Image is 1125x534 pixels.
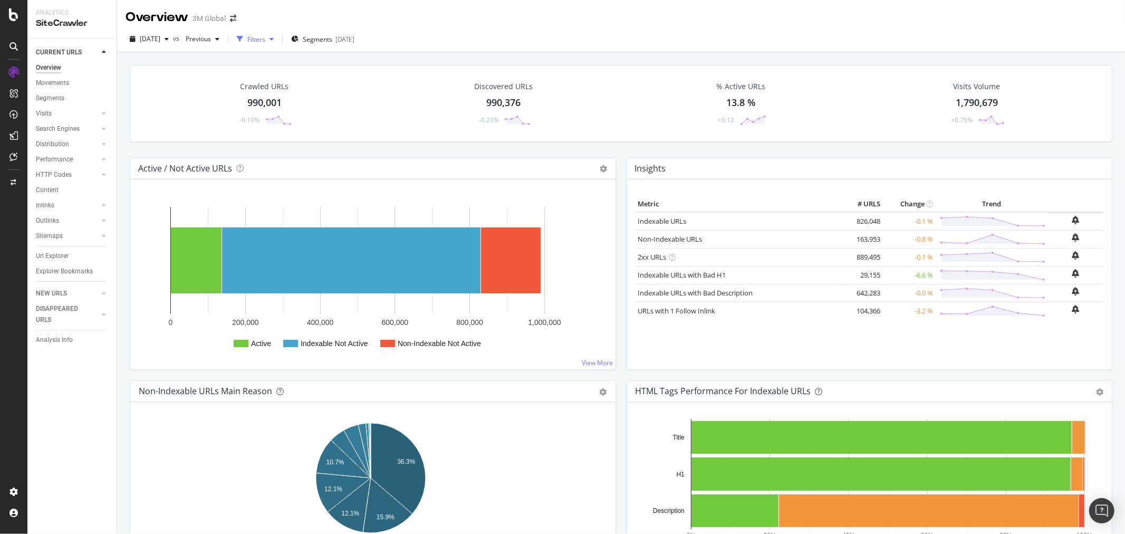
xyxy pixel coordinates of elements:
div: 990,376 [487,96,521,110]
div: Outlinks [36,215,59,226]
div: Distribution [36,139,69,150]
span: Segments [303,35,332,44]
div: Search Engines [36,123,80,135]
div: Overview [126,8,188,26]
a: DISAPPEARED URLS [36,303,99,326]
td: -0.1 % [883,248,936,266]
div: +0.75% [951,116,973,125]
td: 29,155 [841,266,883,284]
a: Movements [36,78,109,89]
a: HTTP Codes [36,169,99,180]
div: -0.19% [240,116,260,125]
text: H1 [676,471,685,478]
div: % Active URLs [717,81,766,92]
td: 889,495 [841,248,883,266]
div: NEW URLS [36,288,67,299]
text: 200,000 [232,318,259,327]
a: Segments [36,93,109,104]
div: Content [36,185,59,196]
button: Previous [181,31,224,47]
h4: Active / Not Active URLs [138,161,232,176]
div: gear [1096,388,1103,396]
i: Options [600,165,608,173]
a: Non-Indexable URLs [638,234,703,244]
a: CURRENT URLS [36,47,99,58]
a: Visits [36,108,99,119]
div: 3M Global [193,13,226,24]
td: -6.6 % [883,266,936,284]
div: 990,001 [247,96,282,110]
div: CURRENT URLS [36,47,82,58]
text: 10.7% [326,459,344,466]
div: Visits Volume [954,81,1001,92]
a: View More [582,358,613,367]
a: Performance [36,154,99,165]
div: DISAPPEARED URLS [36,303,89,326]
div: bell-plus [1072,216,1080,224]
a: 2xx URLs [638,252,667,262]
text: 400,000 [307,318,334,327]
td: -3.2 % [883,302,936,320]
div: Non-Indexable URLs Main Reason [139,386,272,396]
text: 12.1% [341,510,359,517]
div: Inlinks [36,200,54,211]
span: Previous [181,34,211,43]
a: Content [36,185,109,196]
text: 800,000 [456,318,483,327]
h4: Insights [635,161,666,176]
div: -0.23% [479,116,499,125]
div: Sitemaps [36,231,63,242]
a: URLs with 1 Follow Inlink [638,306,716,316]
span: vs [173,34,181,43]
td: 104,366 [841,302,883,320]
div: Open Intercom Messenger [1089,498,1114,523]
a: Inlinks [36,200,99,211]
a: Indexable URLs with Bad H1 [638,270,726,280]
div: 1,790,679 [956,96,998,110]
a: Overview [36,62,109,73]
div: Explorer Bookmarks [36,266,93,277]
a: Indexable URLs [638,216,687,226]
a: NEW URLS [36,288,99,299]
div: Crawled URLs [241,81,289,92]
td: -0.1 % [883,212,936,231]
text: 15.9% [377,514,395,521]
div: HTTP Codes [36,169,72,180]
text: 600,000 [382,318,409,327]
span: 2025 Sep. 14th [140,34,160,43]
text: Non-Indexable Not Active [398,339,481,348]
div: Overview [36,62,61,73]
td: -0.0 % [883,284,936,302]
text: 0 [169,318,173,327]
div: Analytics [36,8,108,17]
th: # URLS [841,196,883,212]
text: Indexable Not Active [301,339,368,348]
text: Title [672,434,685,441]
a: Explorer Bookmarks [36,266,109,277]
a: Outlinks [36,215,99,226]
a: Distribution [36,139,99,150]
div: bell-plus [1072,269,1080,278]
text: 12.1% [324,485,342,493]
td: 642,283 [841,284,883,302]
a: Indexable URLs with Bad Description [638,288,753,298]
div: Visits [36,108,52,119]
div: Segments [36,93,64,104]
div: Movements [36,78,69,89]
div: bell-plus [1072,233,1080,242]
a: Sitemaps [36,231,99,242]
div: arrow-right-arrow-left [230,15,236,22]
div: [DATE] [335,35,354,44]
div: Url Explorer [36,251,69,262]
div: gear [600,388,607,396]
svg: A chart. [139,196,607,361]
button: [DATE] [126,31,173,47]
text: Active [251,339,271,348]
td: -0.8 % [883,230,936,248]
div: bell-plus [1072,251,1080,260]
div: bell-plus [1072,287,1080,295]
div: SiteCrawler [36,17,108,30]
th: Trend [936,196,1048,212]
div: Performance [36,154,73,165]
